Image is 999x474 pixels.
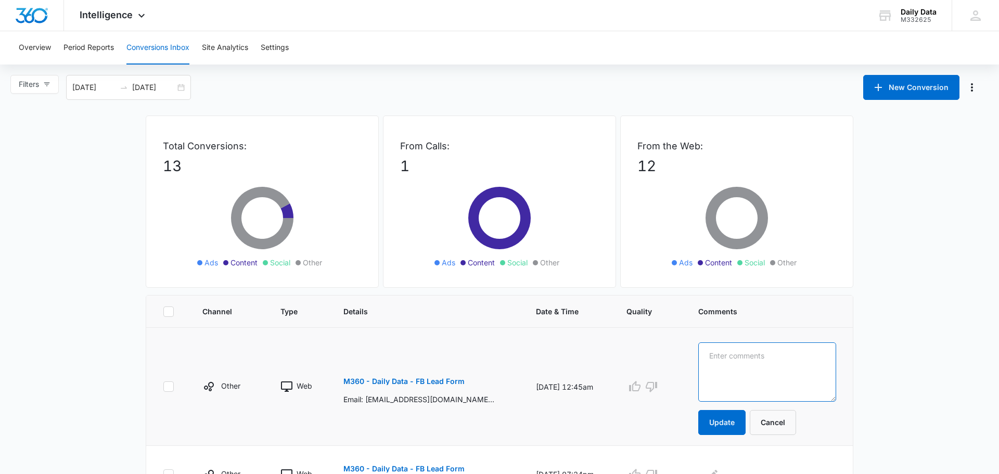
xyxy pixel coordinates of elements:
span: Ads [679,257,693,268]
span: Details [343,306,496,317]
button: M360 - Daily Data - FB Lead Form [343,369,465,394]
input: Start date [72,82,116,93]
p: Total Conversions: [163,139,362,153]
span: Intelligence [80,9,133,20]
button: Conversions Inbox [126,31,189,65]
span: Comments [698,306,821,317]
button: New Conversion [863,75,959,100]
span: Content [230,257,258,268]
p: Email: [EMAIL_ADDRESS][DOMAIN_NAME], Name: [PERSON_NAME], Phone: [PHONE_NUMBER], Form submitted a... [343,394,495,405]
input: End date [132,82,175,93]
span: Quality [626,306,658,317]
span: Other [303,257,322,268]
button: Settings [261,31,289,65]
button: Update [698,410,746,435]
span: Ads [204,257,218,268]
span: swap-right [120,83,128,92]
span: Date & Time [536,306,586,317]
span: Content [468,257,495,268]
button: Overview [19,31,51,65]
span: Channel [202,306,240,317]
button: Filters [10,75,59,94]
span: Ads [442,257,455,268]
p: 13 [163,155,362,177]
span: to [120,83,128,92]
span: Content [705,257,732,268]
span: Other [540,257,559,268]
span: Social [745,257,765,268]
p: Web [297,380,312,391]
p: Other [221,380,240,391]
span: Other [777,257,797,268]
div: account id [901,16,937,23]
p: 12 [637,155,836,177]
p: M360 - Daily Data - FB Lead Form [343,378,465,385]
button: Manage Numbers [964,79,980,96]
span: Type [280,306,303,317]
button: Cancel [750,410,796,435]
button: Site Analytics [202,31,248,65]
td: [DATE] 12:45am [523,328,614,446]
p: From the Web: [637,139,836,153]
span: Social [507,257,528,268]
p: 1 [400,155,599,177]
div: account name [901,8,937,16]
span: Filters [19,79,39,90]
span: Social [270,257,290,268]
button: Period Reports [63,31,114,65]
p: M360 - Daily Data - FB Lead Form [343,465,465,472]
p: From Calls: [400,139,599,153]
